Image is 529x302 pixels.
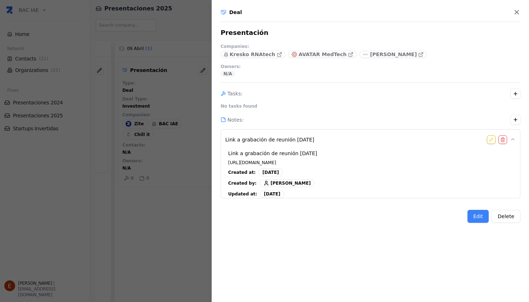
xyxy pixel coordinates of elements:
p: Owners : [221,64,241,69]
p: No tasks found [221,103,257,109]
p: Deal [229,9,242,16]
div: Link a grabación de reunión [DATE] [225,147,516,212]
div: 2025-08-13 18:48:47.485972 [228,168,283,176]
div: [PERSON_NAME] [259,179,315,187]
a: [PERSON_NAME] [360,51,427,58]
span: Updated at : [228,191,257,197]
a: AVATAR MedTech [288,51,357,58]
button: Delete [492,210,520,223]
div: 2025-08-13 18:48:47.485972 [228,190,284,198]
p: Tasks : [227,90,243,97]
span: Link a grabación de reunión 11-8-25 [228,150,317,157]
div: [DATE] [260,190,284,198]
span: Created at : [228,170,256,175]
span: https://vimeo.com/1109644453/d40dc48599?ts=547&share=copy [228,160,276,166]
img: AVATAR MedTech [291,51,297,57]
h2: Presentación [221,28,268,38]
p: [PERSON_NAME] [370,51,417,58]
p: N/A [223,71,232,77]
img: AVEDIAN [363,51,369,57]
span: Link a grabación de reunión 11-8-25 [225,136,314,143]
button: Edit [467,210,489,223]
p: Companies : [221,44,249,49]
div: Cecilia Lagocki [228,179,315,187]
p: Notes : [227,116,244,123]
button: Link a grabación de reunión [DATE] [225,132,516,147]
p: AVATAR MedTech [299,51,347,58]
span: Created by : [228,180,257,186]
a: Kresko RNAtech [221,51,285,58]
div: [DATE] [258,168,283,176]
p: Kresko RNAtech [230,51,275,58]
